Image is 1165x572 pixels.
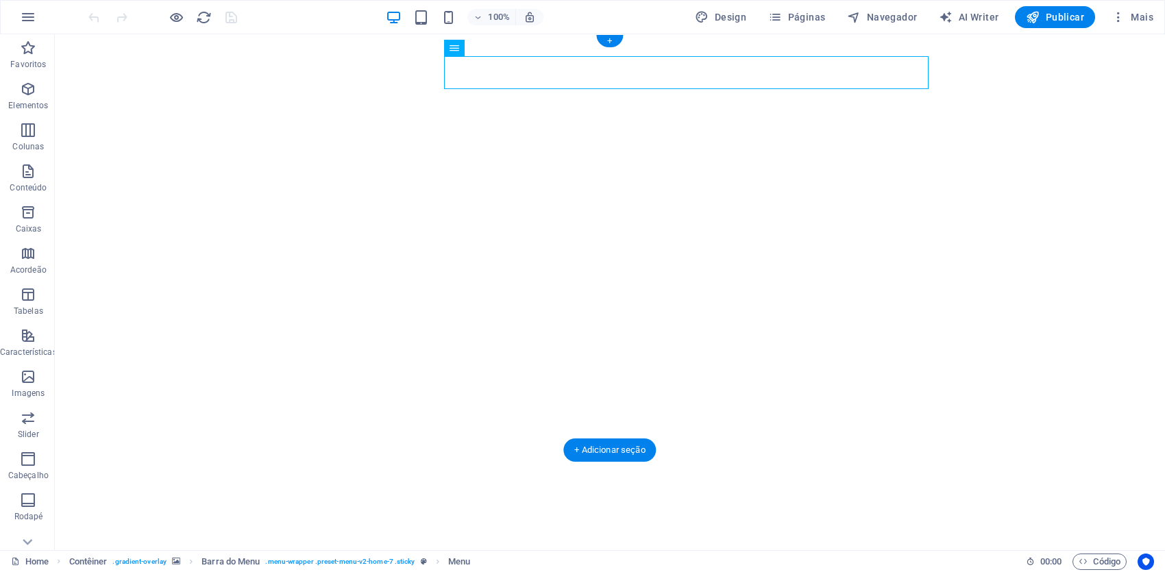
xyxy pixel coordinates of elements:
span: AI Writer [939,10,998,24]
span: Design [695,10,746,24]
p: Tabelas [14,306,43,316]
button: Código [1072,554,1127,570]
span: Mais [1112,10,1153,24]
button: Páginas [763,6,831,28]
a: Clique para cancelar a seleção. Clique duas vezes para abrir as Páginas [11,554,49,570]
button: AI Writer [933,6,1004,28]
p: Conteúdo [10,182,47,193]
span: . gradient-overlay [112,554,167,570]
button: reload [195,9,212,25]
i: Este elemento contém um plano de fundo [172,558,180,565]
button: Design [689,6,752,28]
button: 100% [467,9,516,25]
p: Favoritos [10,59,46,70]
div: + Adicionar seção [563,438,656,462]
span: Publicar [1026,10,1084,24]
span: Páginas [768,10,825,24]
span: : [1050,556,1052,567]
h6: Tempo de sessão [1026,554,1062,570]
span: Clique para selecionar. Clique duas vezes para editar [201,554,260,570]
div: Design (Ctrl+Alt+Y) [689,6,752,28]
p: Elementos [8,100,48,111]
i: Ao redimensionar, ajusta automaticamente o nível de zoom para caber no dispositivo escolhido. [524,11,536,23]
p: Caixas [16,223,42,234]
button: Clique aqui para sair do modo de visualização e continuar editando [168,9,184,25]
i: Recarregar página [196,10,212,25]
span: Navegador [847,10,917,24]
p: Cabeçalho [8,470,49,481]
button: Usercentrics [1138,554,1154,570]
div: + [596,35,623,47]
nav: breadcrumb [69,554,471,570]
span: Clique para selecionar. Clique duas vezes para editar [69,554,108,570]
button: Mais [1106,6,1159,28]
p: Slider [18,429,39,440]
span: . menu-wrapper .preset-menu-v2-home-7 .sticky [265,554,415,570]
span: Código [1079,554,1120,570]
span: 00 00 [1040,554,1062,570]
i: Este elemento é uma predefinição personalizável [421,558,427,565]
span: Clique para selecionar. Clique duas vezes para editar [448,554,470,570]
p: Acordeão [10,264,47,275]
p: Colunas [12,141,44,152]
p: Imagens [12,388,45,399]
button: Publicar [1015,6,1095,28]
h6: 100% [488,9,510,25]
p: Rodapé [14,511,43,522]
button: Navegador [842,6,922,28]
